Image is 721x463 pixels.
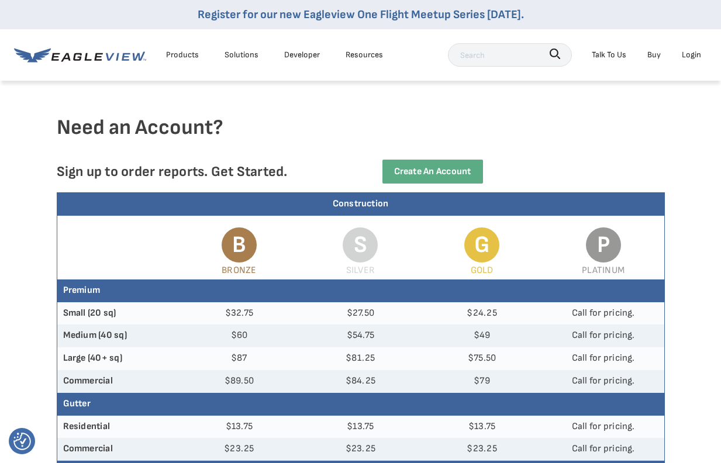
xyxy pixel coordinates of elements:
[57,193,664,216] div: Construction
[543,302,664,325] td: Call for pricing.
[57,279,664,302] th: Premium
[178,302,300,325] td: $32.75
[198,8,524,22] a: Register for our new Eagleview One Flight Meetup Series [DATE].
[222,265,256,276] span: Bronze
[57,438,179,461] th: Commercial
[682,47,701,62] div: Login
[592,47,626,62] div: Talk To Us
[178,416,300,438] td: $13.75
[543,324,664,347] td: Call for pricing.
[284,47,320,62] a: Developer
[57,163,342,180] p: Sign up to order reports. Get Started.
[300,370,422,393] td: $84.25
[178,347,300,370] td: $87
[57,416,179,438] th: Residential
[421,370,543,393] td: $79
[13,433,31,450] img: Revisit consent button
[178,438,300,461] td: $23.25
[57,370,179,393] th: Commercial
[464,227,499,262] span: G
[57,324,179,347] th: Medium (40 sq)
[57,115,665,160] h4: Need an Account?
[13,433,31,450] button: Consent Preferences
[448,43,572,67] input: Search
[421,324,543,347] td: $49
[300,416,422,438] td: $13.75
[178,370,300,393] td: $89.50
[178,324,300,347] td: $60
[582,265,625,276] span: Platinum
[166,47,199,62] div: Products
[421,416,543,438] td: $13.75
[382,160,483,184] a: Create an Account
[543,416,664,438] td: Call for pricing.
[421,438,543,461] td: $23.25
[222,227,257,262] span: B
[300,302,422,325] td: $27.50
[421,302,543,325] td: $24.25
[647,47,661,62] a: Buy
[300,438,422,461] td: $23.25
[300,347,422,370] td: $81.25
[57,302,179,325] th: Small (20 sq)
[543,438,664,461] td: Call for pricing.
[57,393,664,416] th: Gutter
[57,347,179,370] th: Large (40+ sq)
[343,227,378,262] span: S
[471,265,494,276] span: Gold
[346,47,383,62] div: Resources
[346,265,375,276] span: Silver
[225,47,258,62] div: Solutions
[421,347,543,370] td: $75.50
[300,324,422,347] td: $54.75
[586,227,621,262] span: P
